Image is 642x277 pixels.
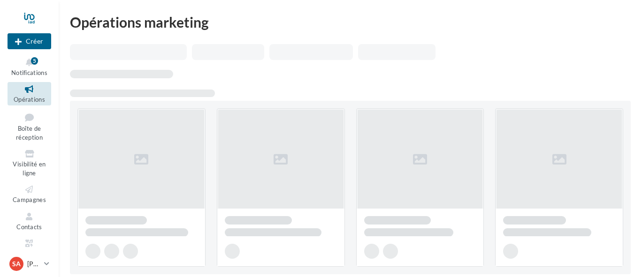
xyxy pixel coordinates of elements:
[13,160,46,177] span: Visibilité en ligne
[31,57,38,65] div: 5
[8,33,51,49] div: Nouvelle campagne
[8,147,51,179] a: Visibilité en ligne
[8,210,51,232] a: Contacts
[16,125,43,141] span: Boîte de réception
[70,15,631,29] div: Opérations marketing
[14,96,45,103] span: Opérations
[8,82,51,105] a: Opérations
[8,33,51,49] button: Créer
[13,196,46,203] span: Campagnes
[27,259,40,269] p: [PERSON_NAME]
[8,109,51,143] a: Boîte de réception
[12,259,21,269] span: SA
[8,236,51,259] a: Médiathèque
[8,182,51,205] a: Campagnes
[16,223,42,231] span: Contacts
[8,55,51,78] button: Notifications 5
[8,255,51,273] a: SA [PERSON_NAME]
[11,69,47,76] span: Notifications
